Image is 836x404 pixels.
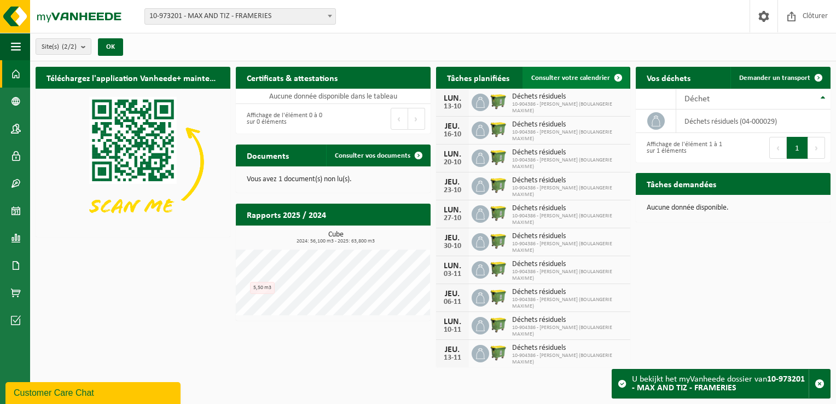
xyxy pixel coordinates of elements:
[236,145,300,166] h2: Documents
[236,67,349,88] h2: Certificats & attestations
[489,120,508,138] img: WB-1100-HPE-GN-50
[62,43,77,50] count: (2/2)
[241,107,328,131] div: Affichage de l'élément 0 à 0 sur 0 éléments
[436,67,520,88] h2: Tâches planifiées
[247,176,420,183] p: Vous avez 1 document(s) non lu(s).
[641,136,728,160] div: Affichage de l'élément 1 à 1 sur 1 éléments
[442,354,463,362] div: 13-11
[42,39,77,55] span: Site(s)
[676,109,831,133] td: déchets résiduels (04-000029)
[442,345,463,354] div: JEU.
[442,103,463,111] div: 13-10
[408,108,425,130] button: Next
[442,326,463,334] div: 10-11
[442,318,463,326] div: LUN.
[36,38,91,55] button: Site(s)(2/2)
[512,185,625,198] span: 10-904386 - [PERSON_NAME] (BOULANGERIE MAXIME)
[36,67,230,88] h2: Téléchargez l'application Vanheede+ maintenant!
[442,215,463,222] div: 27-10
[442,131,463,138] div: 16-10
[512,297,625,310] span: 10-904386 - [PERSON_NAME] (BOULANGERIE MAXIME)
[636,67,701,88] h2: Vos déchets
[522,67,629,89] a: Consulter votre calendrier
[512,176,625,185] span: Déchets résiduels
[241,239,431,244] span: 2024: 56,100 m3 - 2025: 63,800 m3
[512,93,625,101] span: Déchets résiduels
[489,148,508,166] img: WB-1100-HPE-GN-50
[489,92,508,111] img: WB-1100-HPE-GN-50
[512,213,625,226] span: 10-904386 - [PERSON_NAME] (BOULANGERIE MAXIME)
[632,370,809,398] div: U bekijkt het myVanheede dossier van
[442,122,463,131] div: JEU.
[512,353,625,366] span: 10-904386 - [PERSON_NAME] (BOULANGERIE MAXIME)
[489,343,508,362] img: WB-1100-HPE-GN-50
[512,204,625,213] span: Déchets résiduels
[335,152,410,159] span: Consulter vos documents
[144,8,336,25] span: 10-973201 - MAX AND TIZ - FRAMERIES
[489,315,508,334] img: WB-1100-HPE-GN-50
[442,234,463,243] div: JEU.
[98,38,123,56] button: OK
[442,94,463,103] div: LUN.
[684,95,710,103] span: Déchet
[636,173,727,194] h2: Tâches demandées
[442,159,463,166] div: 20-10
[512,129,625,142] span: 10-904386 - [PERSON_NAME] (BOULANGERIE MAXIME)
[512,148,625,157] span: Déchets résiduels
[489,259,508,278] img: WB-1100-HPE-GN-50
[647,204,820,212] p: Aucune donnée disponible.
[512,316,625,325] span: Déchets résiduels
[512,101,625,114] span: 10-904386 - [PERSON_NAME] (BOULANGERIE MAXIME)
[512,269,625,282] span: 10-904386 - [PERSON_NAME] (BOULANGERIE MAXIME)
[489,176,508,194] img: WB-1100-HPE-GN-50
[442,290,463,298] div: JEU.
[769,137,787,159] button: Previous
[489,204,508,222] img: WB-1100-HPE-GN-50
[512,344,625,353] span: Déchets résiduels
[442,270,463,278] div: 03-11
[512,157,625,170] span: 10-904386 - [PERSON_NAME] (BOULANGERIE MAXIME)
[787,137,808,159] button: 1
[5,380,183,404] iframe: chat widget
[442,262,463,270] div: LUN.
[442,243,463,250] div: 30-10
[442,150,463,159] div: LUN.
[442,187,463,194] div: 23-10
[512,325,625,338] span: 10-904386 - [PERSON_NAME] (BOULANGERIE MAXIME)
[512,232,625,241] span: Déchets résiduels
[36,89,230,235] img: Download de VHEPlus App
[250,282,275,294] div: 5,50 m3
[335,225,429,247] a: Consulter les rapports
[236,204,337,225] h2: Rapports 2025 / 2024
[512,241,625,254] span: 10-904386 - [PERSON_NAME] (BOULANGERIE MAXIME)
[391,108,408,130] button: Previous
[512,120,625,129] span: Déchets résiduels
[236,89,431,104] td: Aucune donnée disponible dans le tableau
[739,74,810,82] span: Demander un transport
[808,137,825,159] button: Next
[730,67,829,89] a: Demander un transport
[531,74,610,82] span: Consulter votre calendrier
[145,9,335,24] span: 10-973201 - MAX AND TIZ - FRAMERIES
[326,145,429,166] a: Consulter vos documents
[512,288,625,297] span: Déchets résiduels
[489,287,508,306] img: WB-1100-HPE-GN-50
[489,232,508,250] img: WB-1100-HPE-GN-50
[632,375,805,393] strong: 10-973201 - MAX AND TIZ - FRAMERIES
[442,178,463,187] div: JEU.
[512,260,625,269] span: Déchets résiduels
[241,231,431,244] h3: Cube
[442,298,463,306] div: 06-11
[442,206,463,215] div: LUN.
